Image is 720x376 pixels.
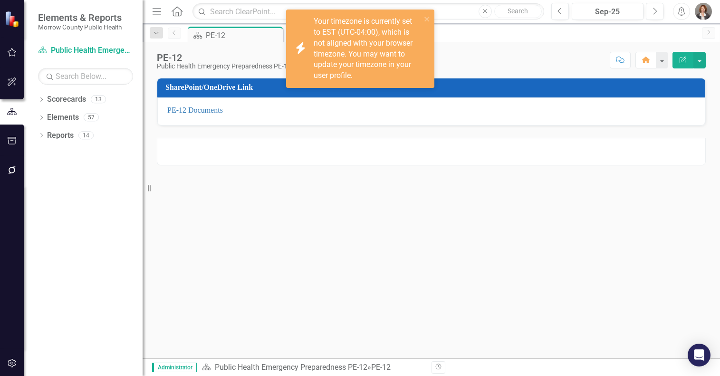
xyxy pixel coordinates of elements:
[47,112,79,123] a: Elements
[157,63,291,70] div: Public Health Emergency Preparedness PE-12
[47,130,74,141] a: Reports
[38,68,133,85] input: Search Below...
[165,83,701,92] h3: SharePoint/OneDrive Link
[5,11,21,28] img: ClearPoint Strategy
[157,52,291,63] div: PE-12
[47,94,86,105] a: Scorecards
[371,363,391,372] div: PE-12
[575,6,641,18] div: Sep-25
[572,3,644,20] button: Sep-25
[314,16,421,81] div: Your timezone is currently set to EST (UTC-04:00), which is not aligned with your browser timezon...
[38,12,122,23] span: Elements & Reports
[688,344,710,366] div: Open Intercom Messenger
[494,5,542,18] button: Search
[202,362,424,373] div: »
[424,13,431,24] button: close
[206,29,280,41] div: PE-12
[84,114,99,122] div: 57
[152,363,197,372] span: Administrator
[38,45,133,56] a: Public Health Emergency Preparedness PE-12
[215,363,367,372] a: Public Health Emergency Preparedness PE-12
[167,106,223,114] a: PE-12 Documents
[38,23,122,31] small: Morrow County Public Health
[508,7,528,15] span: Search
[695,3,712,20] img: Robin Canaday
[192,3,544,20] input: Search ClearPoint...
[91,96,106,104] div: 13
[78,131,94,139] div: 14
